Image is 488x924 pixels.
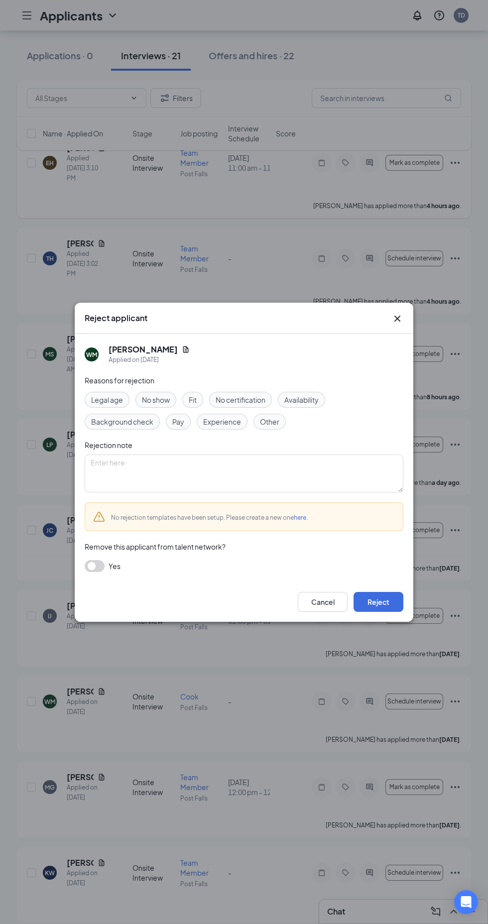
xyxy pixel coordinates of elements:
span: Fit [189,394,197,405]
span: Rejection note [85,441,132,450]
div: Open Intercom Messenger [454,890,478,914]
div: Applied on [DATE] [109,355,190,365]
span: Reasons for rejection [85,376,154,385]
span: Background check [91,416,153,427]
span: Legal age [91,394,123,405]
span: Experience [203,416,241,427]
span: Yes [109,560,121,572]
span: Pay [172,416,184,427]
button: Close [391,313,403,325]
span: No rejection templates have been setup. Please create a new one . [111,514,308,521]
span: Remove this applicant from talent network? [85,542,226,551]
button: Reject [354,592,403,612]
span: Availability [284,394,319,405]
span: No show [142,394,170,405]
div: WM [86,350,97,358]
h5: [PERSON_NAME] [109,344,178,355]
svg: Warning [93,511,105,523]
a: here [294,514,306,521]
span: No certification [216,394,265,405]
svg: Cross [391,313,403,325]
button: Cancel [298,592,348,612]
svg: Document [182,346,190,353]
span: Other [260,416,279,427]
h3: Reject applicant [85,313,147,324]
